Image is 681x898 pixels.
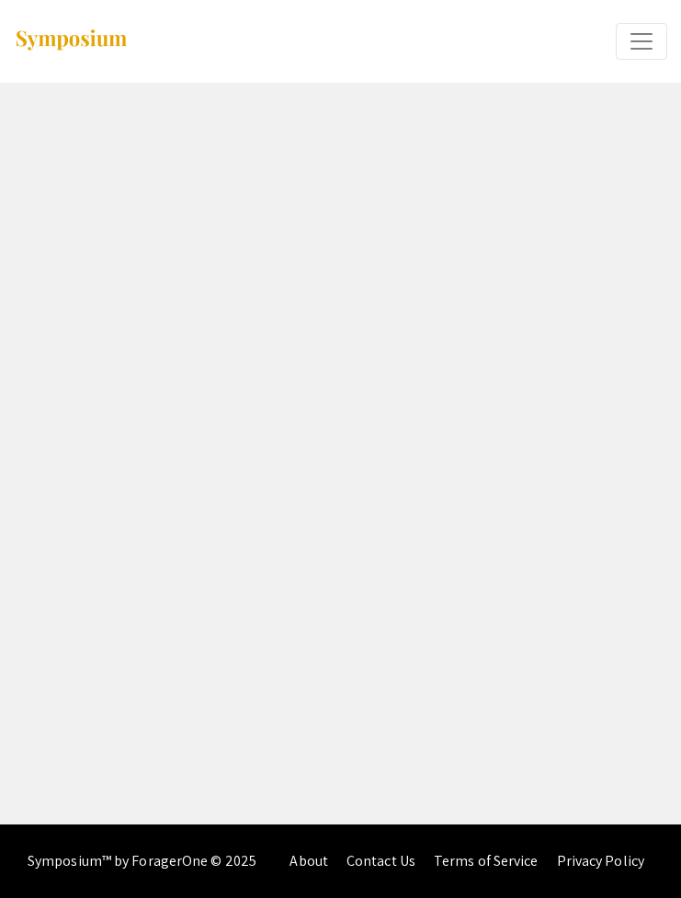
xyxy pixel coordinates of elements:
button: Expand or Collapse Menu [616,23,667,60]
a: Privacy Policy [557,851,644,870]
a: Contact Us [346,851,415,870]
a: About [289,851,328,870]
div: Symposium™ by ForagerOne © 2025 [28,824,256,898]
img: Symposium by ForagerOne [14,28,129,53]
a: Terms of Service [434,851,539,870]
